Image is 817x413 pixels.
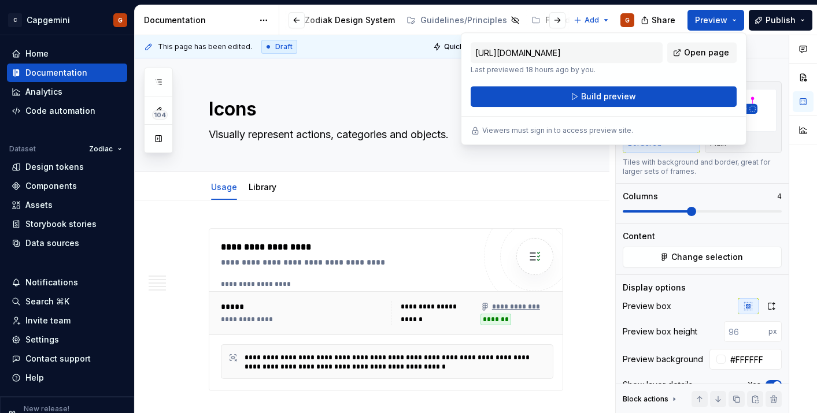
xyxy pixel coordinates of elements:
button: Contact support [7,349,127,368]
div: Content [623,230,655,242]
div: Capgemini [27,14,70,26]
div: Contact support [25,353,91,364]
button: Zodiac [84,141,127,157]
div: Block actions [623,391,679,407]
div: Documentation [25,67,87,79]
a: Storybook stories [7,215,127,233]
a: Usage [211,182,237,192]
button: Change selection [623,247,782,267]
div: Preview box [623,300,671,312]
button: CCapgeminiG [2,8,132,32]
div: Documentation [144,14,253,26]
div: G [625,16,630,25]
span: Change selection [671,251,743,263]
p: px [768,327,777,336]
a: Open page [667,42,737,63]
div: Display options [623,282,686,293]
div: Analytics [25,86,62,98]
div: Components [25,180,77,192]
span: Open page [684,47,729,58]
span: This page has been edited. [158,42,252,51]
a: Settings [7,330,127,349]
div: C [8,13,22,27]
input: 96 [724,321,768,342]
a: Design tokens [7,158,127,176]
button: Search ⌘K [7,292,127,311]
a: Assets [7,196,127,214]
div: Invite team [25,315,71,326]
div: Home [25,48,49,59]
div: Code automation [25,105,95,117]
textarea: Visually represent actions, categories and objects. [206,125,561,144]
div: Notifications [25,277,78,288]
div: Help [25,372,44,384]
a: Documentation [7,64,127,82]
input: Auto [726,349,782,370]
div: Dataset [9,144,36,154]
p: Last previewed 18 hours ago by you. [471,65,663,75]
span: Zodiac [89,144,113,154]
div: Search ⌘K [25,296,69,307]
div: Preview background [623,354,703,365]
button: Quick preview [430,39,499,55]
a: Data sources [7,234,127,252]
span: Share [652,14,675,26]
div: Show layer details [623,379,693,390]
div: Settings [25,334,59,345]
a: Analytics [7,83,127,101]
a: Library [249,182,276,192]
div: Preview box height [623,326,697,337]
p: 4 [777,192,782,201]
span: 104 [152,110,168,120]
label: Yes [748,380,761,389]
button: Add [570,12,613,28]
button: Share [635,10,683,31]
button: Publish [749,10,812,31]
div: Design tokens [25,161,84,173]
span: Publish [766,14,796,26]
span: Build preview [581,91,636,102]
div: Zodiak Design System [305,14,395,26]
span: Draft [275,42,293,51]
span: Preview [695,14,727,26]
button: Build preview [471,86,737,107]
a: Code automation [7,102,127,120]
a: Home [7,44,127,63]
button: Preview [687,10,744,31]
a: Components [7,177,127,195]
div: Block actions [623,395,668,404]
a: Invite team [7,311,127,330]
div: Assets [25,199,53,211]
p: Viewers must sign in to access preview site. [482,126,633,135]
div: Usage [206,174,242,199]
span: Add [585,16,599,25]
button: Notifications [7,273,127,292]
a: Zodiak Design System [286,11,400,29]
div: Library [244,174,281,199]
div: Columns [623,191,658,202]
div: G [118,16,123,25]
div: Data sources [25,237,79,249]
div: Page tree [286,9,568,32]
span: Quick preview [444,42,494,51]
div: Tiles with background and border, great for larger sets of frames. [623,158,782,176]
div: Guidelines/Principles [420,14,507,26]
button: Help [7,369,127,387]
textarea: Icons [206,95,561,123]
div: Storybook stories [25,218,97,230]
a: Guidelines/Principles [402,11,524,29]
